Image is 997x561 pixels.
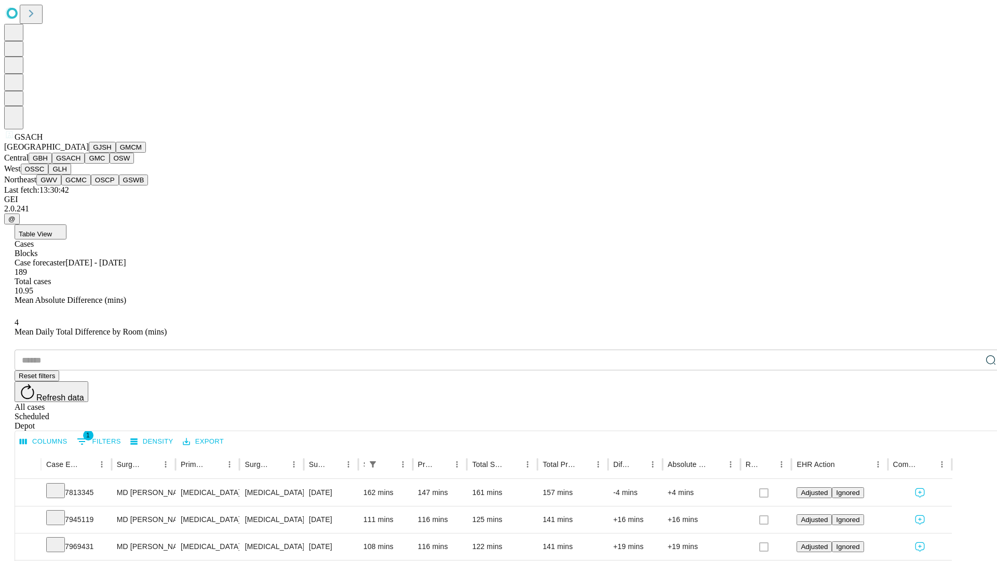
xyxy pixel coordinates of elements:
[366,457,380,472] div: 1 active filter
[327,457,341,472] button: Sort
[20,511,36,529] button: Expand
[797,541,832,552] button: Adjusted
[363,460,365,469] div: Scheduled In Room Duration
[245,460,271,469] div: Surgery Name
[15,268,27,276] span: 189
[613,533,657,560] div: +19 mins
[4,164,21,173] span: West
[15,381,88,402] button: Refresh data
[396,457,410,472] button: Menu
[181,479,234,506] div: [MEDICAL_DATA]
[418,479,462,506] div: 147 mins
[363,479,408,506] div: 162 mins
[591,457,605,472] button: Menu
[836,516,859,524] span: Ignored
[119,175,149,185] button: GSWB
[450,457,464,472] button: Menu
[613,506,657,533] div: +16 mins
[363,506,408,533] div: 111 mins
[36,393,84,402] span: Refresh data
[418,506,462,533] div: 116 mins
[46,533,106,560] div: 7969431
[836,543,859,551] span: Ignored
[80,457,95,472] button: Sort
[222,457,237,472] button: Menu
[46,479,106,506] div: 7813345
[117,533,170,560] div: MD [PERSON_NAME] [PERSON_NAME]
[272,457,287,472] button: Sort
[418,460,435,469] div: Predicted In Room Duration
[46,460,79,469] div: Case Epic Id
[83,430,93,440] span: 1
[20,538,36,556] button: Expand
[543,479,603,506] div: 157 mins
[472,533,532,560] div: 122 mins
[309,533,353,560] div: [DATE]
[746,460,759,469] div: Resolved in EHR
[613,460,630,469] div: Difference
[520,457,535,472] button: Menu
[61,175,91,185] button: GCMC
[52,153,85,164] button: GSACH
[17,434,70,450] button: Select columns
[418,533,462,560] div: 116 mins
[472,460,505,469] div: Total Scheduled Duration
[4,195,993,204] div: GEI
[181,460,207,469] div: Primary Service
[381,457,396,472] button: Sort
[245,479,298,506] div: [MEDICAL_DATA] REPAIR [MEDICAL_DATA] INITIAL
[836,457,851,472] button: Sort
[472,479,532,506] div: 161 mins
[4,185,69,194] span: Last fetch: 13:30:42
[801,489,828,497] span: Adjusted
[117,460,143,469] div: Surgeon Name
[19,372,55,380] span: Reset filters
[871,457,885,472] button: Menu
[21,164,49,175] button: OSSC
[723,457,738,472] button: Menu
[801,516,828,524] span: Adjusted
[543,533,603,560] div: 141 mins
[801,543,828,551] span: Adjusted
[832,514,864,525] button: Ignored
[4,175,36,184] span: Northeast
[4,153,29,162] span: Central
[144,457,158,472] button: Sort
[15,318,19,327] span: 4
[435,457,450,472] button: Sort
[366,457,380,472] button: Show filters
[180,434,226,450] button: Export
[543,460,575,469] div: Total Predicted Duration
[287,457,301,472] button: Menu
[128,434,176,450] button: Density
[668,460,708,469] div: Absolute Difference
[15,286,33,295] span: 10.95
[836,489,859,497] span: Ignored
[158,457,173,472] button: Menu
[245,506,298,533] div: [MEDICAL_DATA]
[15,258,65,267] span: Case forecaster
[893,460,919,469] div: Comments
[472,506,532,533] div: 125 mins
[15,277,51,286] span: Total cases
[832,487,864,498] button: Ignored
[797,514,832,525] button: Adjusted
[20,484,36,502] button: Expand
[85,153,109,164] button: GMC
[15,224,66,239] button: Table View
[613,479,657,506] div: -4 mins
[797,460,834,469] div: EHR Action
[309,506,353,533] div: [DATE]
[15,370,59,381] button: Reset filters
[15,296,126,304] span: Mean Absolute Difference (mins)
[117,479,170,506] div: MD [PERSON_NAME] [PERSON_NAME]
[46,506,106,533] div: 7945119
[65,258,126,267] span: [DATE] - [DATE]
[110,153,134,164] button: OSW
[74,433,124,450] button: Show filters
[89,142,116,153] button: GJSH
[15,132,43,141] span: GSACH
[15,327,167,336] span: Mean Daily Total Difference by Room (mins)
[48,164,71,175] button: GLH
[4,213,20,224] button: @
